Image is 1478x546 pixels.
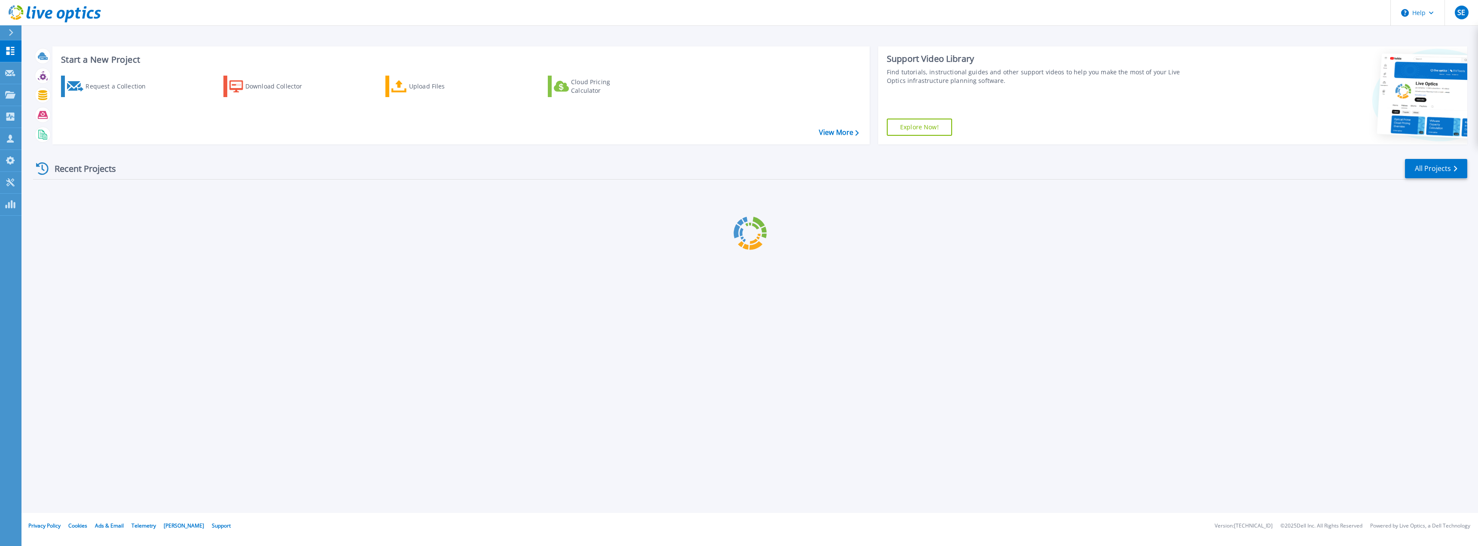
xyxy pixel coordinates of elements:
[86,78,154,95] div: Request a Collection
[887,68,1194,85] div: Find tutorials, instructional guides and other support videos to help you make the most of your L...
[95,522,124,529] a: Ads & Email
[887,53,1194,64] div: Support Video Library
[33,158,128,179] div: Recent Projects
[1405,159,1467,178] a: All Projects
[385,76,481,97] a: Upload Files
[819,128,859,137] a: View More
[223,76,319,97] a: Download Collector
[548,76,644,97] a: Cloud Pricing Calculator
[1215,523,1273,529] li: Version: [TECHNICAL_ID]
[571,78,640,95] div: Cloud Pricing Calculator
[28,522,61,529] a: Privacy Policy
[1370,523,1470,529] li: Powered by Live Optics, a Dell Technology
[131,522,156,529] a: Telemetry
[61,76,157,97] a: Request a Collection
[245,78,314,95] div: Download Collector
[1457,9,1465,16] span: SE
[212,522,231,529] a: Support
[409,78,478,95] div: Upload Files
[887,119,952,136] a: Explore Now!
[164,522,204,529] a: [PERSON_NAME]
[61,55,858,64] h3: Start a New Project
[1280,523,1362,529] li: © 2025 Dell Inc. All Rights Reserved
[68,522,87,529] a: Cookies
